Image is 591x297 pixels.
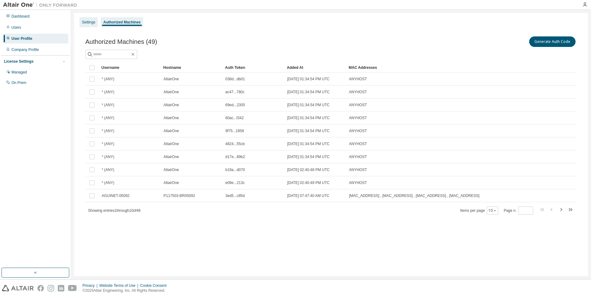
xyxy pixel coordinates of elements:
div: Privacy [83,283,99,288]
span: b19a...d070 [225,167,245,172]
span: Page n. [504,207,533,215]
div: Hostname [163,63,220,73]
span: AltairOne [164,167,179,172]
span: Showing entries 1 through 10 of 49 [88,208,141,213]
div: Authorized Machines [103,20,141,25]
span: AltairOne [164,90,179,94]
div: Added At [287,63,344,73]
span: AltairOne [164,102,179,107]
span: ANYHOST [349,180,367,185]
img: altair_logo.svg [2,285,34,291]
span: * (ANY) [102,77,114,82]
div: Website Terms of Use [99,283,140,288]
span: P117503-BR05092 [164,193,195,198]
span: ANYHOST [349,154,367,159]
span: AltairOne [164,115,179,120]
img: instagram.svg [48,285,54,291]
span: 4824...55cb [225,141,245,146]
div: User Profile [11,36,32,41]
button: Generate Auth Code [529,36,576,47]
span: * (ANY) [102,167,114,172]
span: AltairOne [164,180,179,185]
div: Dashboard [11,14,30,19]
img: linkedin.svg [58,285,64,291]
span: 60ac...f342 [225,115,244,120]
span: AltairOne [164,128,179,133]
span: ANYHOST [349,128,367,133]
div: Username [101,63,158,73]
div: MAC Addresses [349,63,512,73]
span: 038d...db01 [225,77,245,82]
span: * (ANY) [102,128,114,133]
span: [DATE] 01:34:54 PM UTC [287,115,330,120]
span: d17e...89b2 [225,154,245,159]
span: [DATE] 01:34:54 PM UTC [287,141,330,146]
div: Cookie Consent [140,283,170,288]
span: 9f75...1858 [225,128,244,133]
button: 10 [488,208,497,213]
span: Items per page [460,207,498,215]
span: * (ANY) [102,141,114,146]
span: * (ANY) [102,90,114,94]
span: [DATE] 01:34:54 PM UTC [287,77,330,82]
span: ANYHOST [349,102,367,107]
span: AGUINET-05092 [102,193,130,198]
span: [MAC_ADDRESS] , [MAC_ADDRESS] , [MAC_ADDRESS] , [MAC_ADDRESS] [349,193,479,198]
span: ANYHOST [349,141,367,146]
span: * (ANY) [102,154,114,159]
div: Settings [82,20,95,25]
span: ANYHOST [349,90,367,94]
span: AltairOne [164,77,179,82]
div: On Prem [11,80,26,85]
img: facebook.svg [37,285,44,291]
div: Auth Token [225,63,282,73]
span: 3ed5...c85d [225,193,245,198]
span: [DATE] 01:34:54 PM UTC [287,154,330,159]
span: ANYHOST [349,77,367,82]
img: youtube.svg [68,285,77,291]
span: [DATE] 02:40:49 PM UTC [287,180,330,185]
span: e09e...213c [225,180,245,185]
img: Altair One [3,2,80,8]
p: © 2025 Altair Engineering, Inc. All Rights Reserved. [83,288,170,293]
div: Company Profile [11,47,39,52]
span: ac47...780c [225,90,244,94]
span: * (ANY) [102,115,114,120]
span: AltairOne [164,154,179,159]
span: 69ed...2305 [225,102,245,107]
span: [DATE] 02:40:48 PM UTC [287,167,330,172]
span: [DATE] 01:34:54 PM UTC [287,90,330,94]
span: AltairOne [164,141,179,146]
span: [DATE] 07:47:40 AM UTC [287,193,330,198]
span: Authorized Machines (49) [85,38,157,45]
span: ANYHOST [349,115,367,120]
span: ANYHOST [349,167,367,172]
span: [DATE] 01:34:54 PM UTC [287,102,330,107]
div: Managed [11,70,27,75]
div: Users [11,25,21,30]
span: [DATE] 01:34:54 PM UTC [287,128,330,133]
span: * (ANY) [102,102,114,107]
div: License Settings [4,59,33,64]
span: * (ANY) [102,180,114,185]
